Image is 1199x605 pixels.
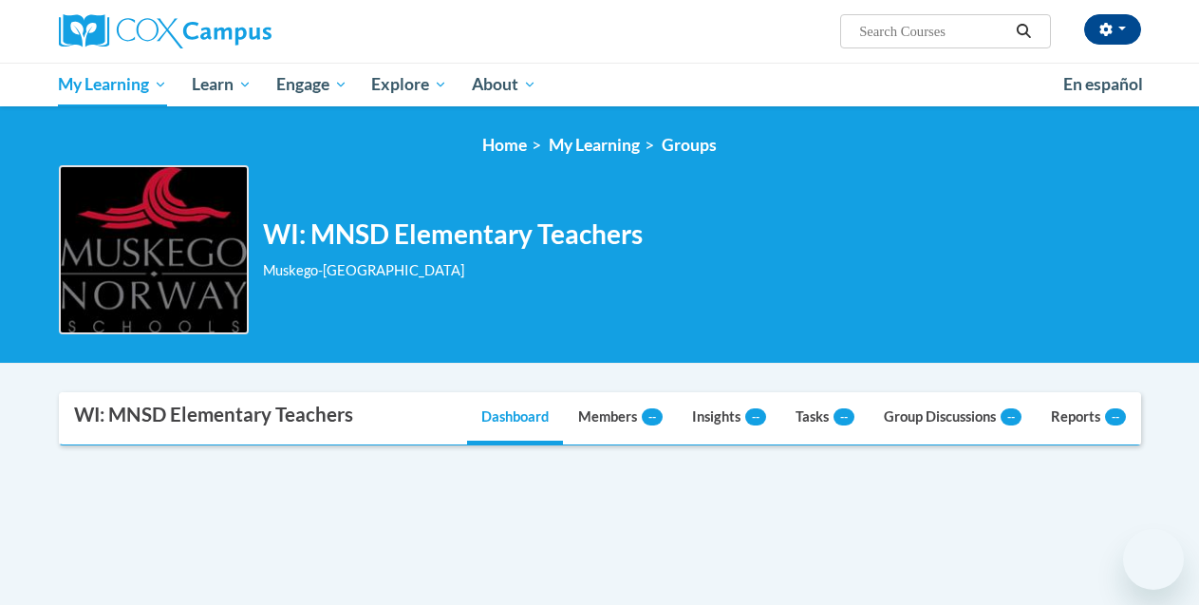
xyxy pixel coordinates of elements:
a: About [459,63,549,106]
a: Tasks-- [781,393,869,444]
a: Group Discussions-- [870,393,1036,444]
a: Learn [179,63,264,106]
span: -- [1105,408,1126,425]
span: -- [642,408,663,425]
span: Learn [192,73,252,96]
a: Groups [662,135,717,155]
a: Dashboard [467,393,563,444]
span: My Learning [58,73,167,96]
div: WI: MNSD Elementary Teachers [74,403,353,426]
button: Account Settings [1084,14,1141,45]
a: Engage [264,63,360,106]
a: My Learning [47,63,180,106]
div: Muskego-[GEOGRAPHIC_DATA] [263,260,643,281]
span: En español [1063,74,1143,94]
span: About [472,73,536,96]
input: Search Courses [857,20,1009,43]
a: Explore [359,63,459,106]
span: Engage [276,73,347,96]
span: -- [834,408,854,425]
a: My Learning [549,135,640,155]
a: Reports-- [1037,393,1140,444]
a: Insights-- [678,393,780,444]
div: Main menu [45,63,1155,106]
a: Home [482,135,527,155]
h2: WI: MNSD Elementary Teachers [263,218,643,251]
img: Cox Campus [59,14,272,48]
a: En español [1051,65,1155,104]
button: Search [1009,20,1038,43]
span: -- [745,408,766,425]
iframe: Button to launch messaging window [1123,529,1184,590]
span: -- [1001,408,1021,425]
a: Members-- [564,393,677,444]
span: Explore [371,73,447,96]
